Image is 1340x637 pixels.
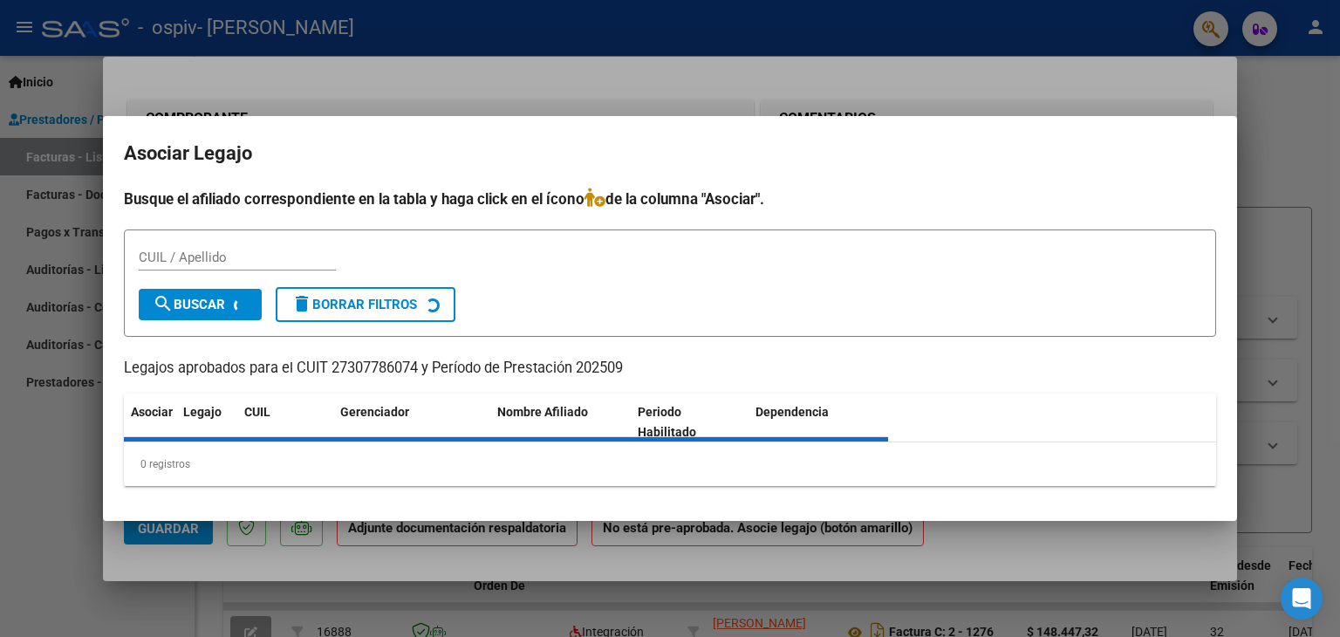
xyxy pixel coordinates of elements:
[631,394,749,451] datatable-header-cell: Periodo Habilitado
[755,405,829,419] span: Dependencia
[490,394,631,451] datatable-header-cell: Nombre Afiliado
[124,137,1216,170] h2: Asociar Legajo
[276,287,455,322] button: Borrar Filtros
[124,394,176,451] datatable-header-cell: Asociar
[638,405,696,439] span: Periodo Habilitado
[124,188,1216,210] h4: Busque el afiliado correspondiente en la tabla y haga click en el ícono de la columna "Asociar".
[340,405,409,419] span: Gerenciador
[237,394,333,451] datatable-header-cell: CUIL
[497,405,588,419] span: Nombre Afiliado
[1281,578,1323,620] div: Open Intercom Messenger
[244,405,270,419] span: CUIL
[176,394,237,451] datatable-header-cell: Legajo
[139,289,262,320] button: Buscar
[333,394,490,451] datatable-header-cell: Gerenciador
[153,297,225,312] span: Buscar
[131,405,173,419] span: Asociar
[124,358,1216,380] p: Legajos aprobados para el CUIT 27307786074 y Período de Prestación 202509
[291,297,417,312] span: Borrar Filtros
[124,442,1216,486] div: 0 registros
[291,293,312,314] mat-icon: delete
[153,293,174,314] mat-icon: search
[183,405,222,419] span: Legajo
[749,394,889,451] datatable-header-cell: Dependencia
